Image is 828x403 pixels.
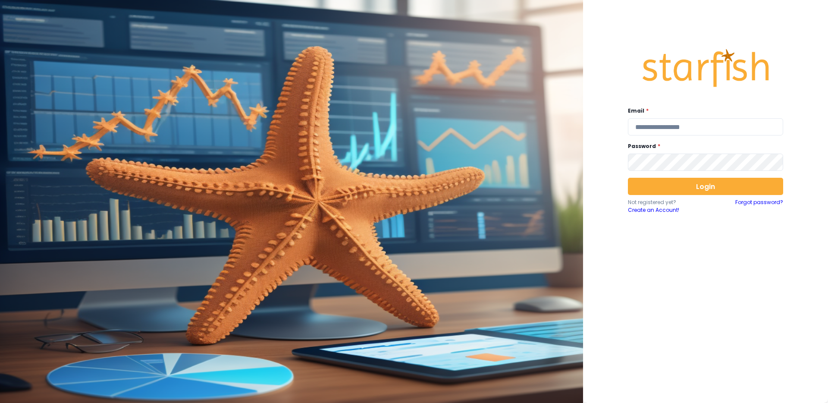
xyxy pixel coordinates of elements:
[628,107,778,115] label: Email
[735,198,783,214] a: Forgot password?
[628,198,706,206] p: Not registered yet?
[628,142,778,150] label: Password
[628,178,783,195] button: Login
[641,41,770,95] img: Logo.42cb71d561138c82c4ab.png
[628,206,706,214] a: Create an Account!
